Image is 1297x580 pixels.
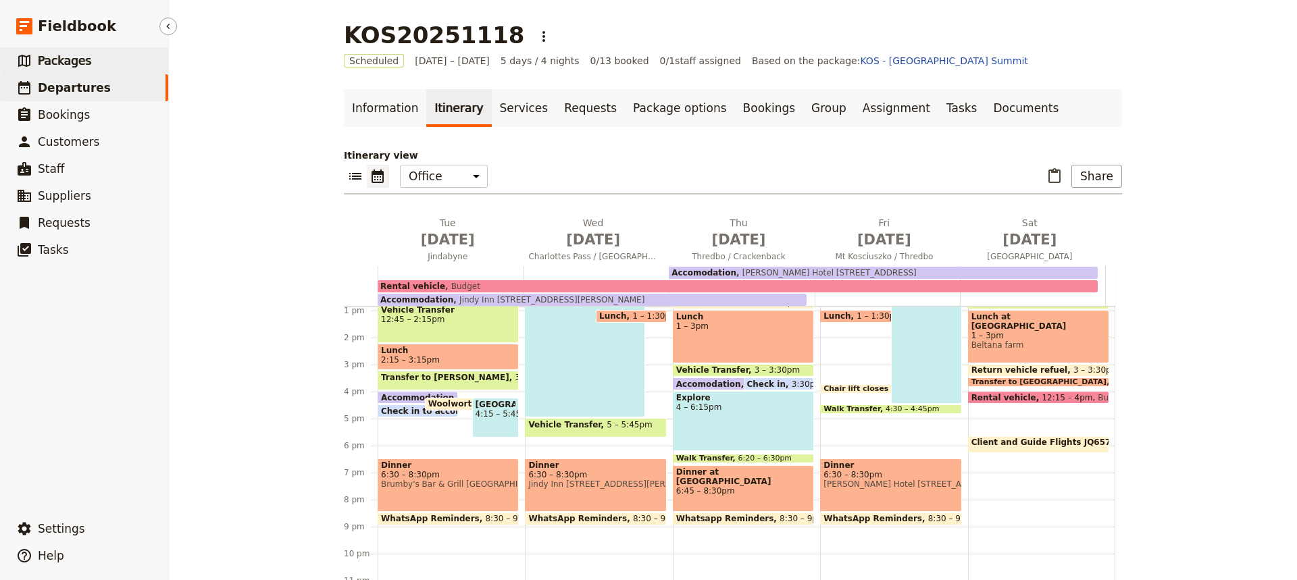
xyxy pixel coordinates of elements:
div: Transfer to [GEOGRAPHIC_DATA] [968,377,1109,387]
span: 8:30 – 9pm [485,514,531,523]
span: Dinner at [GEOGRAPHIC_DATA] [676,467,811,486]
span: [DATE] – [DATE] [415,54,490,68]
p: Itinerary view [344,149,1122,162]
a: Information [344,89,426,127]
div: Lunch1 – 1:30pm [596,310,667,323]
button: Share [1071,165,1122,188]
div: Explore4 – 6:15pm [673,391,814,451]
div: Dinner6:30 – 8:30pmBrumby's Bar & Grill [GEOGRAPHIC_DATA] [378,458,519,512]
span: Return vehicle refuel [971,365,1073,375]
span: 5 – 5:45pm [607,420,653,436]
span: 6:20 – 6:30pm [738,454,792,463]
span: Vehicle Transfer [528,420,607,429]
span: 1 – 1:30pm [857,311,902,321]
span: Accomodation [671,268,736,278]
span: Based on the package: [752,54,1028,68]
span: [GEOGRAPHIC_DATA] [960,251,1100,262]
span: 1 – 3pm [971,331,1106,340]
button: Fri [DATE]Mt Kosciuszko / Thredbo [814,216,959,266]
div: AccommodationJindy Inn [STREET_ADDRESS][PERSON_NAME]Rental vehicleBudgetAccomodation[PERSON_NAME]... [378,266,1106,306]
span: Beltana farm [971,340,1106,350]
span: 12:15 – 4pm [1042,393,1092,402]
div: Lunch2:15 – 3:15pm [378,344,519,370]
div: Transfer to [PERSON_NAME]3:15 – 4pm [378,371,519,390]
span: Walk Transfer [676,454,738,463]
span: [PERSON_NAME] Hotel [STREET_ADDRESS] [823,479,958,489]
button: Actions [532,25,555,48]
div: Chair lift closes at 4pm3:45 – 4pm [820,384,940,394]
span: 0 / 1 staff assigned [660,54,741,68]
div: Walk Transfer4:30 – 4:45pm [820,404,961,414]
span: 6:30 – 8:30pm [823,470,958,479]
div: 4 pm [344,386,378,397]
div: Vehicle Transfer12:45 – 2:15pm [378,303,519,343]
span: 3 – 3:30pm [1073,365,1119,375]
button: List view [344,165,367,188]
div: WhatsApp Reminders8:30 – 9pm [820,512,961,525]
span: WhatsApp Reminders [823,514,927,523]
span: Lunch [676,312,811,321]
span: Suppliers [38,189,91,203]
span: 1 – 3pm [676,321,811,331]
h2: Fri [819,216,948,250]
span: 8:30 – 9pm [780,514,825,523]
span: Walk Transfer [823,405,886,413]
span: 8:30 – 9pm [633,514,679,523]
div: Woolworths shop [425,398,505,411]
span: [DATE] [674,230,803,250]
span: [DATE] [819,230,948,250]
a: KOS - [GEOGRAPHIC_DATA] Summit [860,55,1027,66]
span: Fieldbook [38,16,116,36]
span: [DATE] [965,230,1094,250]
div: Vehicle Transfer3 – 3:30pm [673,364,814,377]
button: Wed [DATE]Charlottes Pass / [GEOGRAPHIC_DATA] [523,216,668,266]
span: Customers [38,135,99,149]
span: 1 – 1:30pm [632,311,678,321]
span: Dinner [381,460,515,470]
span: 3 – 3:30pm [755,365,800,375]
div: Accommodation [378,391,458,404]
span: Mt Kosciuszko / Thredbo [814,251,954,262]
span: 3:30pm [792,379,823,388]
span: Bookings [38,108,90,122]
div: 9 pm [344,521,378,532]
button: Hide menu [159,18,177,35]
a: Services [492,89,557,127]
div: Dinner at [GEOGRAPHIC_DATA]6:45 – 8:30pm [673,465,814,512]
span: Accommodation [381,393,460,402]
h2: Thu [674,216,803,250]
span: Lunch [381,346,515,355]
span: 6:45 – 8:30pm [676,486,811,496]
span: 8:30 – 9pm [928,514,974,523]
span: Accomodation [676,379,747,388]
div: Accomodation[PERSON_NAME] Hotel [STREET_ADDRESS] [669,267,1098,279]
a: Bookings [735,89,803,127]
div: 5 pm [344,413,378,424]
button: Calendar view [367,165,389,188]
span: Budget [445,282,480,291]
div: Walk Transfer6:20 – 6:30pm [673,454,814,463]
span: Jindy Inn [STREET_ADDRESS][PERSON_NAME] [453,295,644,305]
span: Transfer to [GEOGRAPHIC_DATA] [971,378,1113,386]
span: Jindy Inn [STREET_ADDRESS][PERSON_NAME] [528,479,663,489]
div: Vehicle Transfer5 – 5:45pm [525,418,666,438]
div: Whatsapp Reminders8:30 – 9pm [673,512,814,525]
div: 6 pm [344,440,378,451]
span: Scheduled [344,54,404,68]
span: Woolworths shop [428,399,513,408]
a: Tasks [938,89,986,127]
span: 5 days / 4 nights [501,54,580,68]
div: Dinner6:30 – 8:30pmJindy Inn [STREET_ADDRESS][PERSON_NAME] [525,458,666,512]
span: Departures [38,81,111,95]
span: Jindabyne [378,251,517,262]
span: Thredbo / Crackenback [669,251,809,262]
span: 6:30 – 8:30pm [381,470,515,479]
a: Documents [985,89,1067,127]
div: 7 pm [344,467,378,478]
span: Charlottes Pass / [GEOGRAPHIC_DATA] [523,251,663,262]
span: Transfer to [PERSON_NAME] [381,373,515,382]
span: [PERSON_NAME] Hotel [STREET_ADDRESS] [736,268,917,278]
div: [GEOGRAPHIC_DATA] via [GEOGRAPHIC_DATA] and [GEOGRAPHIC_DATA]9:15am – 5pm [525,209,645,417]
span: [DATE] [383,230,512,250]
div: Client and Guide Flights JQ657 [968,436,1109,454]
